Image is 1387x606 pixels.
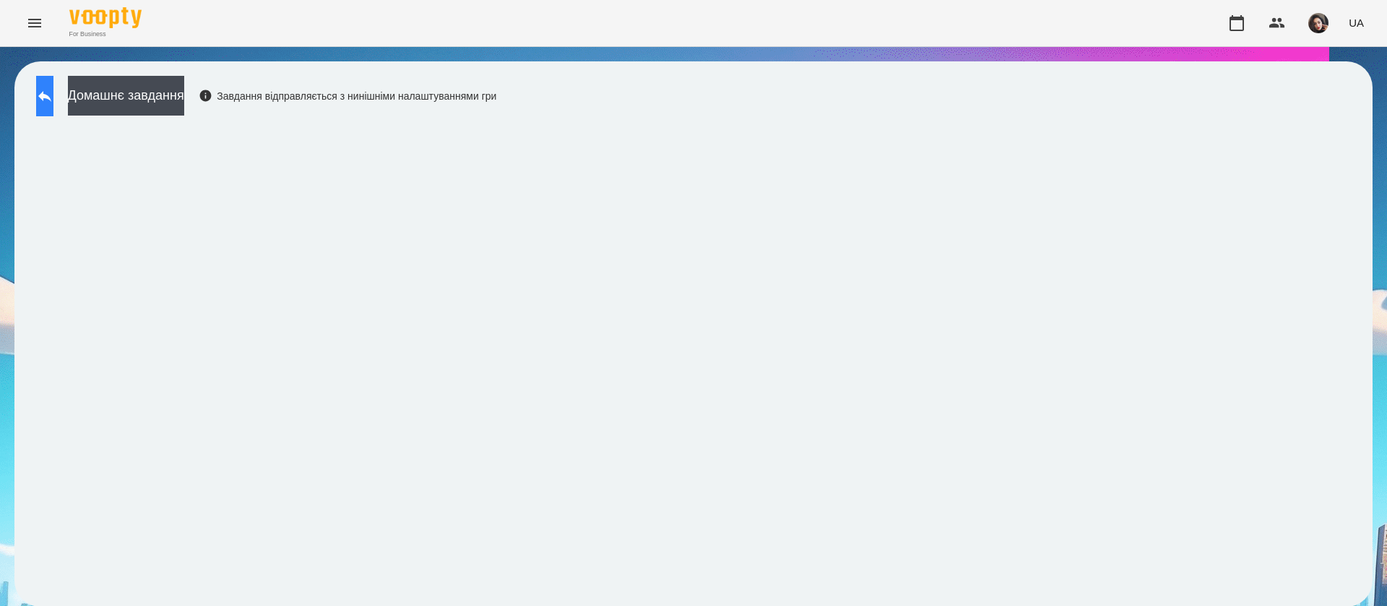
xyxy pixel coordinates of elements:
[69,30,142,39] span: For Business
[17,6,52,40] button: Menu
[1349,15,1364,30] span: UA
[68,76,184,116] button: Домашнє завдання
[1308,13,1328,33] img: 415cf204168fa55e927162f296ff3726.jpg
[199,89,497,103] div: Завдання відправляється з нинішніми налаштуваннями гри
[1343,9,1370,36] button: UA
[69,7,142,28] img: Voopty Logo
